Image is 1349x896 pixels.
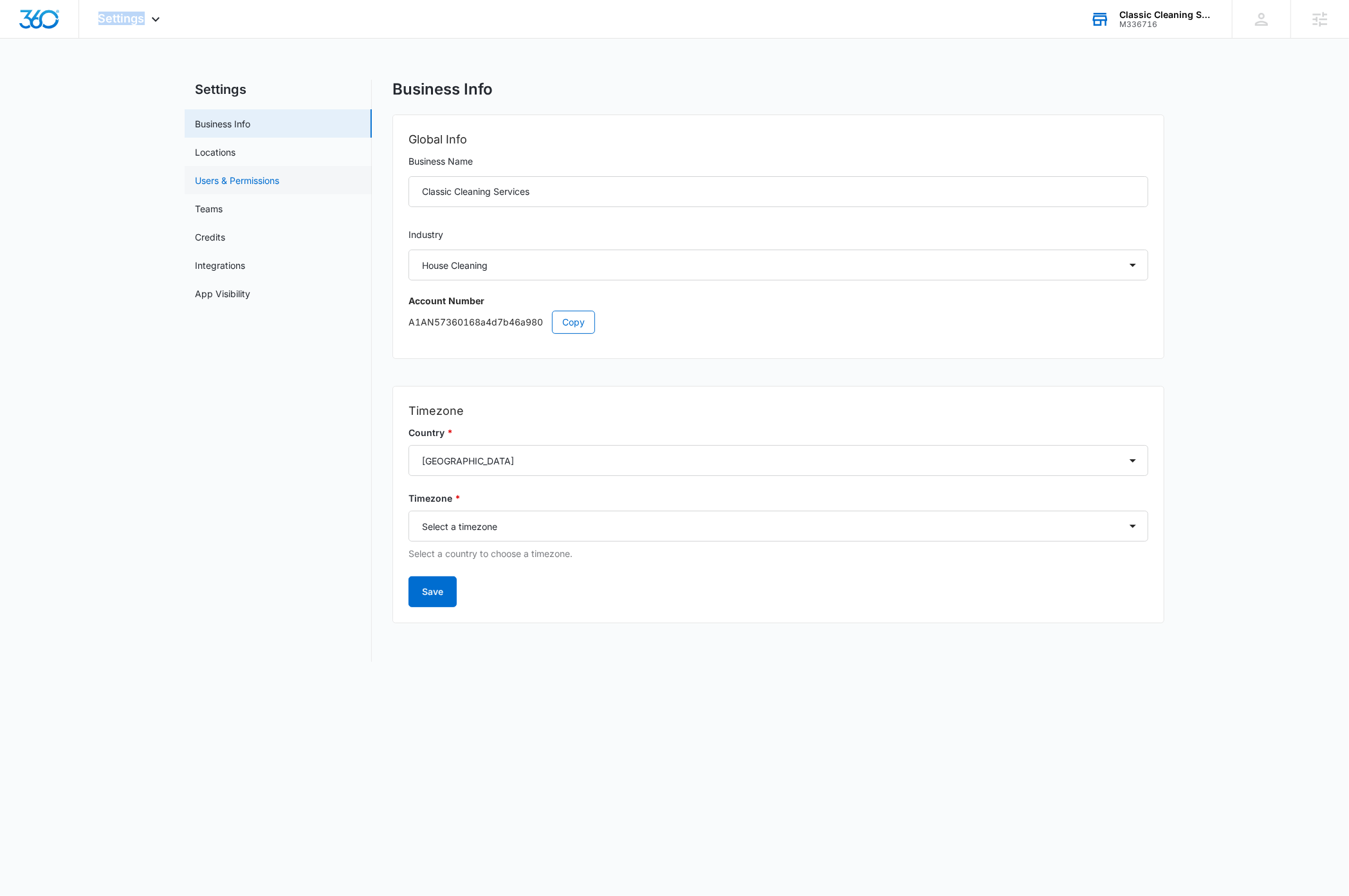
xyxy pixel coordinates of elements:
button: Save [408,576,457,607]
div: account name [1119,10,1213,20]
a: Integrations [195,259,245,272]
a: Locations [195,145,235,159]
a: Teams [195,202,223,215]
label: Industry [408,228,1148,242]
h1: Business Info [392,80,493,99]
span: Copy [562,315,585,329]
a: Users & Permissions [195,174,279,187]
p: A1AN57360168a4d7b46a980 [408,311,1148,334]
h2: Settings [185,80,372,99]
div: account id [1119,20,1213,29]
label: Timezone [408,491,1148,506]
span: Settings [98,12,145,25]
h2: Global Info [408,131,1148,149]
a: App Visibility [195,287,250,300]
strong: Account Number [408,295,484,306]
h2: Timezone [408,402,1148,420]
button: Copy [552,311,595,334]
label: Business Name [408,154,1148,169]
a: Credits [195,230,225,244]
label: Country [408,426,1148,440]
p: Select a country to choose a timezone. [408,547,1148,561]
a: Business Info [195,117,250,131]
